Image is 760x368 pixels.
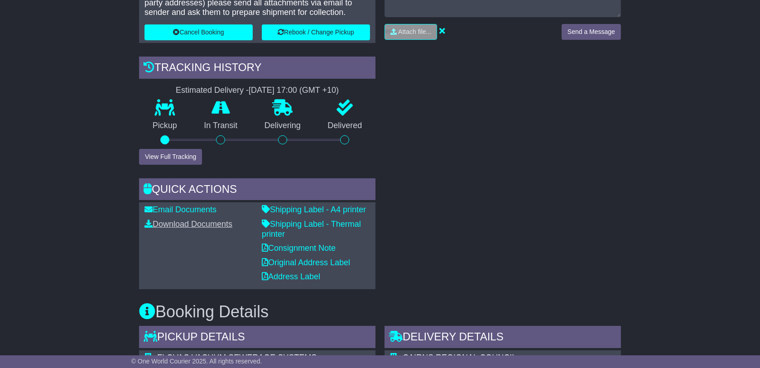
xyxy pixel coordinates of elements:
div: Pickup Details [139,326,375,350]
div: Quick Actions [139,178,375,203]
a: Consignment Note [262,244,336,253]
a: Email Documents [144,205,216,214]
a: Download Documents [144,220,232,229]
span: © One World Courier 2025. All rights reserved. [131,358,262,365]
div: Estimated Delivery - [139,86,375,96]
p: In Transit [191,121,251,131]
p: Delivering [251,121,314,131]
button: Cancel Booking [144,24,253,40]
p: Delivered [314,121,376,131]
button: Send a Message [562,24,621,40]
button: View Full Tracking [139,149,202,165]
a: Original Address Label [262,258,350,267]
span: CAIRNS REGIONAL COUNCIL [403,353,516,362]
p: Pickup [139,121,191,131]
a: Shipping Label - Thermal printer [262,220,361,239]
div: Tracking history [139,57,375,81]
a: Shipping Label - A4 printer [262,205,366,214]
h3: Booking Details [139,303,621,321]
button: Rebook / Change Pickup [262,24,370,40]
a: Address Label [262,272,320,281]
span: FLOVAC VACUUM SEWERAGE SYSTEMS [157,353,317,362]
div: Delivery Details [385,326,621,350]
div: [DATE] 17:00 (GMT +10) [249,86,339,96]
